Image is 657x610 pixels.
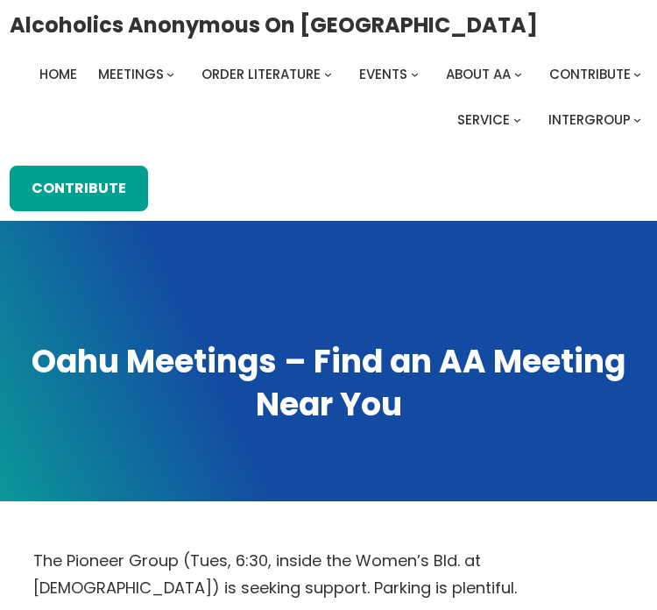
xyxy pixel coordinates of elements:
h1: Oahu Meetings – Find an AA Meeting Near You [16,341,641,427]
button: Contribute submenu [633,70,641,78]
span: Order Literature [201,65,321,83]
p: The Pioneer Group (Tues, 6:30, inside the Women’s Bld. at [DEMOGRAPHIC_DATA]) is seeking support.... [33,547,625,602]
span: Intergroup [548,110,631,129]
nav: Intergroup [10,62,648,132]
button: Meetings submenu [166,70,174,78]
span: Events [359,65,407,83]
button: Service submenu [513,116,521,124]
a: Service [457,108,510,132]
span: About AA [446,65,511,83]
a: About AA [446,62,511,87]
button: Order Literature submenu [324,70,332,78]
a: Home [39,62,77,87]
a: Contribute [549,62,631,87]
a: Alcoholics Anonymous on [GEOGRAPHIC_DATA] [10,6,538,44]
a: Meetings [98,62,164,87]
button: About AA submenu [514,70,522,78]
button: Intergroup submenu [633,116,641,124]
button: Events submenu [411,70,419,78]
span: Contribute [549,65,631,83]
a: Events [359,62,407,87]
span: Service [457,110,510,129]
a: Contribute [10,166,148,211]
span: Meetings [98,65,164,83]
a: Intergroup [548,108,631,132]
span: Home [39,65,77,83]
